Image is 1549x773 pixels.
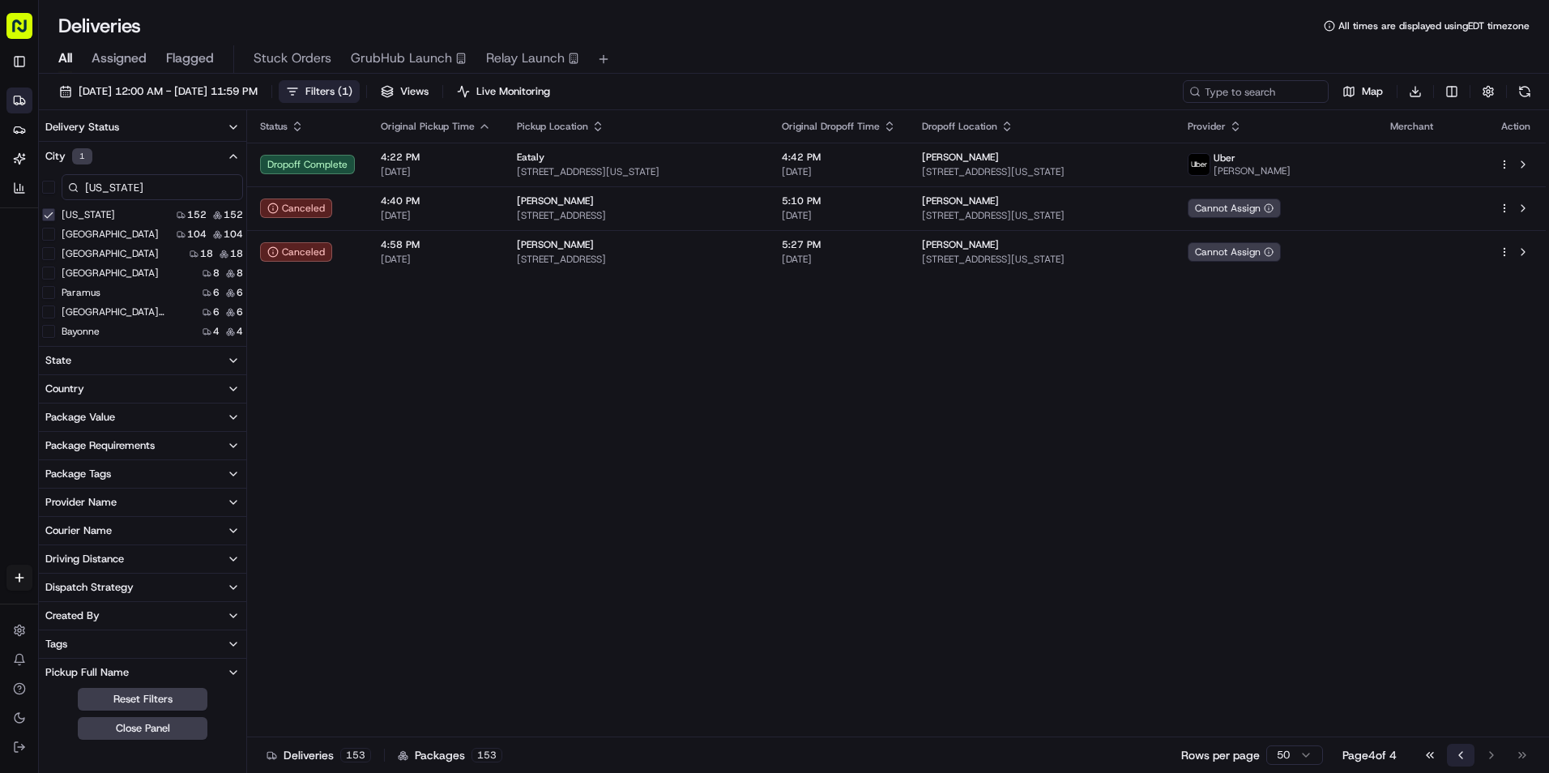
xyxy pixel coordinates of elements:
[279,80,360,103] button: Filters(1)
[10,228,130,258] a: 📗Knowledge Base
[137,237,150,250] div: 💻
[39,659,246,686] button: Pickup Full Name
[476,84,550,99] span: Live Monitoring
[39,489,246,516] button: Provider Name
[45,495,117,510] div: Provider Name
[517,165,756,178] span: [STREET_ADDRESS][US_STATE]
[62,325,100,338] label: Bayonne
[52,80,265,103] button: [DATE] 12:00 AM - [DATE] 11:59 PM
[237,305,243,318] span: 6
[62,286,100,299] label: Paramus
[130,228,267,258] a: 💻API Documentation
[373,80,436,103] button: Views
[237,267,243,280] span: 8
[39,602,246,630] button: Created By
[260,242,332,262] button: Canceled
[45,665,129,680] div: Pickup Full Name
[1513,80,1536,103] button: Refresh
[922,194,999,207] span: [PERSON_NAME]
[92,49,147,68] span: Assigned
[351,49,452,68] span: GrubHub Launch
[213,267,220,280] span: 8
[78,717,207,740] button: Close Panel
[517,209,756,222] span: [STREET_ADDRESS]
[16,155,45,184] img: 1736555255976-a54dd68f-1ca7-489b-9aae-adbdc363a1c4
[305,84,352,99] span: Filters
[381,253,491,266] span: [DATE]
[16,65,295,91] p: Welcome 👋
[1362,84,1383,99] span: Map
[381,120,475,133] span: Original Pickup Time
[55,171,205,184] div: We're available if you need us!
[782,165,896,178] span: [DATE]
[1214,164,1291,177] span: [PERSON_NAME]
[39,142,246,171] button: City1
[45,382,84,396] div: Country
[782,253,896,266] span: [DATE]
[517,120,588,133] span: Pickup Location
[224,228,243,241] span: 104
[381,238,491,251] span: 4:58 PM
[922,238,999,251] span: [PERSON_NAME]
[260,199,332,218] div: Canceled
[922,209,1161,222] span: [STREET_ADDRESS][US_STATE]
[517,194,594,207] span: [PERSON_NAME]
[254,49,331,68] span: Stuck Orders
[153,235,260,251] span: API Documentation
[338,84,352,99] span: ( 1 )
[1181,747,1260,763] p: Rows per page
[782,209,896,222] span: [DATE]
[72,148,92,164] div: 1
[381,209,491,222] span: [DATE]
[472,748,502,762] div: 153
[161,275,196,287] span: Pylon
[237,286,243,299] span: 6
[39,460,246,488] button: Package Tags
[166,49,214,68] span: Flagged
[45,523,112,538] div: Courier Name
[213,286,220,299] span: 6
[1188,120,1226,133] span: Provider
[922,165,1161,178] span: [STREET_ADDRESS][US_STATE]
[213,305,220,318] span: 6
[45,148,92,164] div: City
[62,305,191,318] label: [GEOGRAPHIC_DATA][PERSON_NAME]
[55,155,266,171] div: Start new chat
[16,16,49,49] img: Nash
[45,353,71,368] div: State
[398,747,502,763] div: Packages
[45,637,67,651] div: Tags
[45,438,155,453] div: Package Requirements
[45,120,119,135] div: Delivery Status
[32,235,124,251] span: Knowledge Base
[381,194,491,207] span: 4:40 PM
[16,237,29,250] div: 📗
[39,113,246,141] button: Delivery Status
[782,120,880,133] span: Original Dropoff Time
[267,747,371,763] div: Deliveries
[42,105,267,122] input: Clear
[1338,19,1530,32] span: All times are displayed using EDT timezone
[45,410,115,425] div: Package Value
[213,325,220,338] span: 4
[1335,80,1390,103] button: Map
[782,151,896,164] span: 4:42 PM
[260,120,288,133] span: Status
[39,404,246,431] button: Package Value
[39,545,246,573] button: Driving Distance
[1214,152,1235,164] span: Uber
[1390,120,1433,133] span: Merchant
[381,165,491,178] span: [DATE]
[200,247,213,260] span: 18
[922,120,997,133] span: Dropoff Location
[39,347,246,374] button: State
[275,160,295,179] button: Start new chat
[237,325,243,338] span: 4
[1188,199,1281,218] div: Cannot Assign
[62,228,159,241] label: [GEOGRAPHIC_DATA]
[62,208,115,221] label: [US_STATE]
[187,228,207,241] span: 104
[62,247,159,260] label: [GEOGRAPHIC_DATA]
[224,208,243,221] span: 152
